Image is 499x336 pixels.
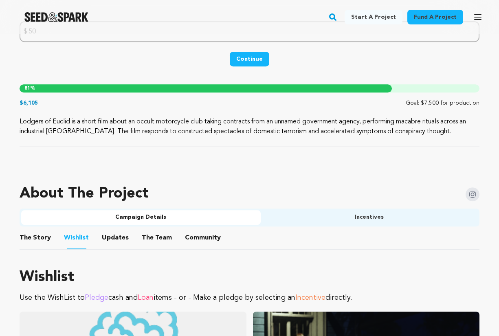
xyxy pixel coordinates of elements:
p: Use the WishList to cash and items - or - Make a pledge by selecting an directly. [20,292,479,303]
a: Seed&Spark Homepage [24,12,88,22]
button: Continue [230,52,269,66]
p: Lodgers of Euclid is a short film about an occult motorcycle club taking contracts from an unname... [20,117,479,136]
span: Pledge [85,294,108,301]
img: Seed&Spark Instagram Icon [466,187,479,201]
span: Updates [102,233,129,243]
a: Fund a project [407,10,463,24]
span: Wishlist [64,233,89,243]
button: Incentives [261,210,478,225]
p: $6,105 [20,99,38,107]
span: Story [20,233,51,243]
span: The [20,233,31,243]
img: Seed&Spark Logo Dark Mode [24,12,88,22]
h1: Wishlist [20,269,479,285]
span: Team [142,233,172,243]
button: Campaign Details [21,210,261,225]
span: The [142,233,154,243]
h1: About The Project [20,186,149,202]
span: Loan [138,294,154,301]
p: Goal: $7,500 for production [406,99,479,107]
div: % [20,84,392,92]
span: Community [185,233,221,243]
span: Incentive [295,294,325,301]
a: Start a project [345,10,402,24]
span: 81 [24,86,30,91]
